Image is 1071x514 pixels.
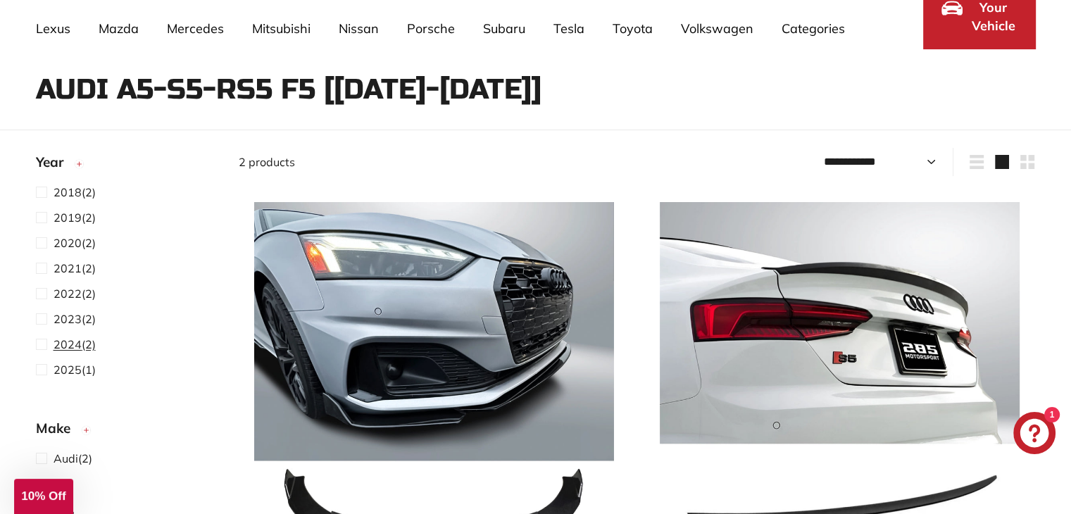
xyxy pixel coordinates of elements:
[36,418,81,439] span: Make
[22,8,84,49] a: Lexus
[153,8,238,49] a: Mercedes
[54,312,82,326] span: 2023
[54,260,96,277] span: (2)
[54,287,82,301] span: 2022
[239,153,637,170] div: 2 products
[54,184,96,201] span: (2)
[36,74,1036,105] h1: Audi A5-S5-RS5 F5 [[DATE]-[DATE]]
[325,8,393,49] a: Nissan
[54,185,82,199] span: 2018
[21,489,65,503] span: 10% Off
[54,363,82,377] span: 2025
[393,8,469,49] a: Porsche
[54,451,78,465] span: Audi
[36,148,216,183] button: Year
[36,414,216,449] button: Make
[54,261,82,275] span: 2021
[469,8,539,49] a: Subaru
[54,450,92,467] span: (2)
[14,479,73,514] div: 10% Off
[54,336,96,353] span: (2)
[599,8,667,49] a: Toyota
[1009,412,1060,458] inbox-online-store-chat: Shopify online store chat
[539,8,599,49] a: Tesla
[54,311,96,327] span: (2)
[667,8,768,49] a: Volkswagen
[54,211,82,225] span: 2019
[84,8,153,49] a: Mazda
[54,285,96,302] span: (2)
[54,361,96,378] span: (1)
[238,8,325,49] a: Mitsubishi
[36,152,74,173] span: Year
[54,234,96,251] span: (2)
[54,236,82,250] span: 2020
[54,209,96,226] span: (2)
[768,8,859,49] a: Categories
[54,337,82,351] span: 2024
